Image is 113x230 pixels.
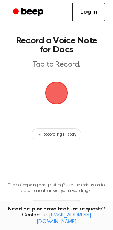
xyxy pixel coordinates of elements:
a: Beep [8,5,50,20]
a: [EMAIL_ADDRESS][DOMAIN_NAME] [37,213,91,225]
p: Tired of copying and pasting? Use the extension to automatically insert your recordings. [6,183,107,194]
span: Contact us [5,212,108,225]
span: Recording History [43,131,76,138]
button: Recording History [32,128,81,140]
a: Log in [72,3,105,21]
img: Beep Logo [45,82,68,104]
p: Tap to Record. [14,60,99,70]
h1: Record a Voice Note for Docs [14,36,99,54]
